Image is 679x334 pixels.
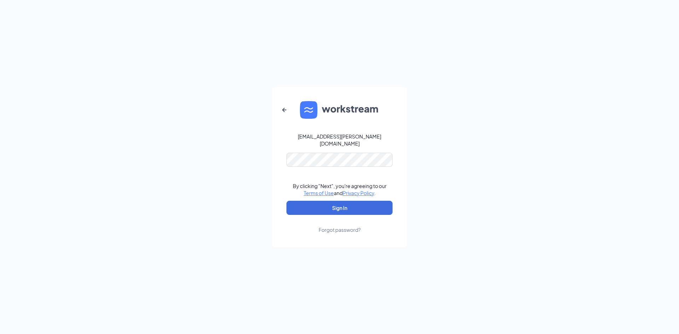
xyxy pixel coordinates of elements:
a: Privacy Policy [343,190,374,196]
a: Forgot password? [319,215,361,233]
div: [EMAIL_ADDRESS][PERSON_NAME][DOMAIN_NAME] [286,133,393,147]
div: Forgot password? [319,226,361,233]
button: ArrowLeftNew [276,101,293,118]
button: Sign In [286,201,393,215]
img: WS logo and Workstream text [300,101,379,119]
a: Terms of Use [304,190,334,196]
div: By clicking "Next", you're agreeing to our and . [293,182,387,197]
svg: ArrowLeftNew [280,106,289,114]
